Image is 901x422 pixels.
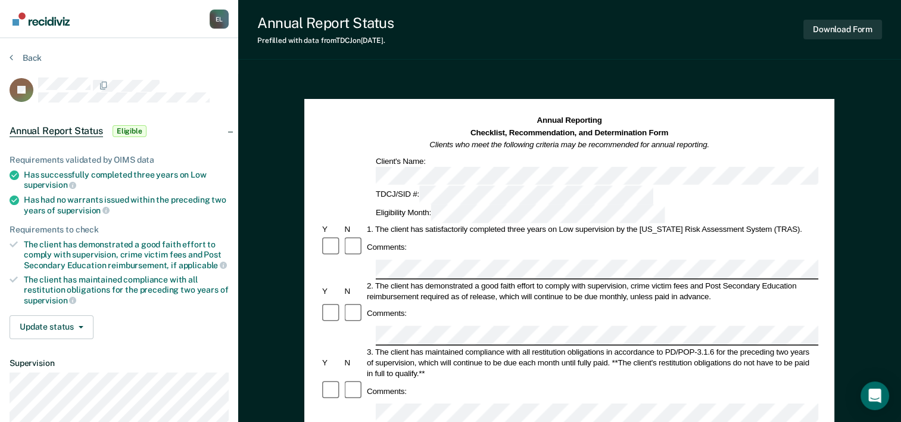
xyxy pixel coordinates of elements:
[10,315,93,339] button: Update status
[470,128,668,137] strong: Checklist, Recommendation, and Determination Form
[24,240,229,270] div: The client has demonstrated a good faith effort to comply with supervision, crime victim fees and...
[57,206,110,215] span: supervision
[365,224,818,235] div: 1. The client has satisfactorily completed three years on Low supervision by the [US_STATE] Risk ...
[365,242,409,253] div: Comments:
[365,280,818,302] div: 2. The client has demonstrated a good faith effort to comply with supervision, crime victim fees ...
[374,204,667,223] div: Eligibility Month:
[320,286,342,296] div: Y
[24,296,76,305] span: supervision
[343,224,365,235] div: N
[803,20,882,39] button: Download Form
[24,180,76,190] span: supervision
[10,225,229,235] div: Requirements to check
[320,357,342,368] div: Y
[343,357,365,368] div: N
[430,140,710,149] em: Clients who meet the following criteria may be recommended for annual reporting.
[257,36,394,45] div: Prefilled with data from TDCJ on [DATE] .
[257,14,394,32] div: Annual Report Status
[365,386,409,396] div: Comments:
[861,381,889,410] div: Open Intercom Messenger
[10,358,229,368] dt: Supervision
[374,186,655,204] div: TDCJ/SID #:
[113,125,146,137] span: Eligible
[179,260,227,270] span: applicable
[13,13,70,26] img: Recidiviz
[320,224,342,235] div: Y
[365,308,409,319] div: Comments:
[210,10,229,29] button: Profile dropdown button
[24,195,229,215] div: Has had no warrants issued within the preceding two years of
[10,52,42,63] button: Back
[24,170,229,190] div: Has successfully completed three years on Low
[537,116,602,125] strong: Annual Reporting
[10,155,229,165] div: Requirements validated by OIMS data
[365,346,818,378] div: 3. The client has maintained compliance with all restitution obligations in accordance to PD/POP-...
[24,275,229,305] div: The client has maintained compliance with all restitution obligations for the preceding two years of
[210,10,229,29] div: E L
[10,125,103,137] span: Annual Report Status
[343,286,365,296] div: N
